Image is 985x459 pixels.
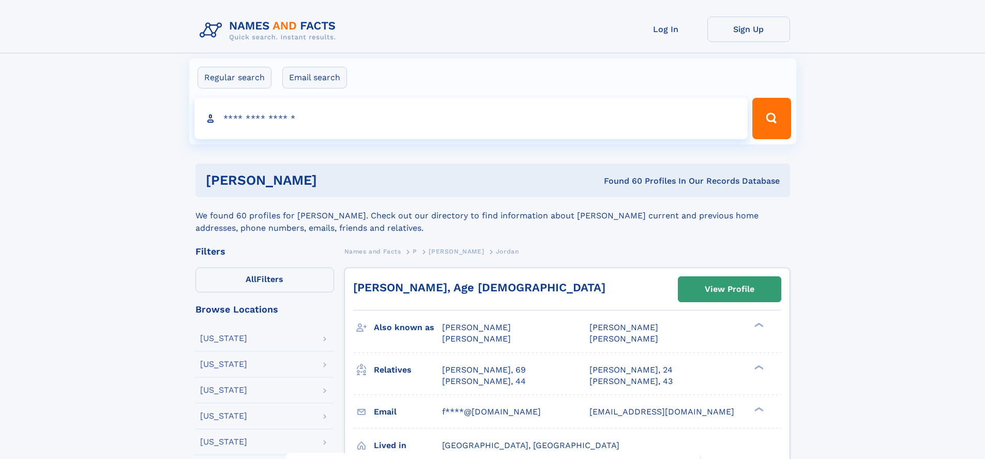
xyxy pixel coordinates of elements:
a: Log In [625,17,707,42]
span: Jordan [496,248,519,255]
span: [GEOGRAPHIC_DATA], [GEOGRAPHIC_DATA] [442,440,619,450]
a: [PERSON_NAME], 44 [442,376,526,387]
h3: Relatives [374,361,442,379]
div: [US_STATE] [200,438,247,446]
span: [PERSON_NAME] [442,334,511,344]
div: ❯ [752,406,764,412]
div: Found 60 Profiles In Our Records Database [460,175,780,187]
a: [PERSON_NAME] [429,245,484,258]
a: P [413,245,417,258]
h3: Email [374,403,442,421]
a: [PERSON_NAME], 24 [589,364,673,376]
a: View Profile [678,277,781,302]
label: Regular search [198,67,271,88]
a: [PERSON_NAME], Age [DEMOGRAPHIC_DATA] [353,281,605,294]
a: [PERSON_NAME], 69 [442,364,526,376]
div: [US_STATE] [200,412,247,420]
h1: [PERSON_NAME] [206,174,461,187]
a: [PERSON_NAME], 43 [589,376,673,387]
div: ❯ [752,322,764,329]
span: P [413,248,417,255]
img: Logo Names and Facts [195,17,344,45]
input: search input [194,98,748,139]
label: Filters [195,268,334,292]
h3: Lived in [374,437,442,454]
div: We found 60 profiles for [PERSON_NAME]. Check out our directory to find information about [PERSON... [195,197,790,234]
h3: Also known as [374,319,442,336]
a: Sign Up [707,17,790,42]
div: ❯ [752,364,764,371]
span: [EMAIL_ADDRESS][DOMAIN_NAME] [589,407,734,417]
div: [US_STATE] [200,334,247,343]
div: Browse Locations [195,305,334,314]
div: [US_STATE] [200,386,247,394]
span: All [246,274,256,284]
span: [PERSON_NAME] [589,322,658,332]
span: [PERSON_NAME] [442,322,511,332]
label: Email search [282,67,347,88]
span: [PERSON_NAME] [429,248,484,255]
div: View Profile [705,277,754,301]
a: Names and Facts [344,245,401,258]
button: Search Button [752,98,791,139]
span: [PERSON_NAME] [589,334,658,344]
div: [US_STATE] [200,360,247,368]
div: Filters [195,247,334,256]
